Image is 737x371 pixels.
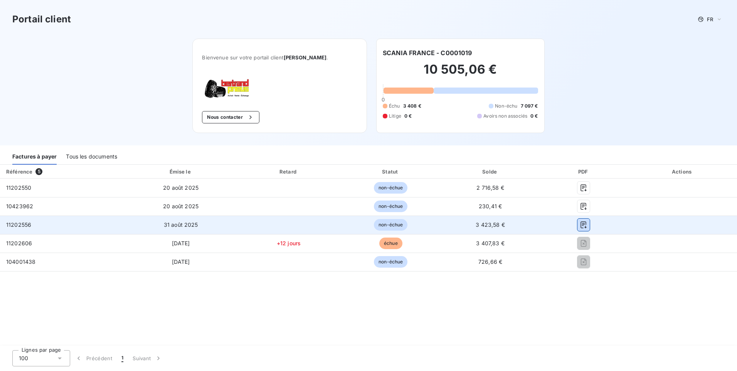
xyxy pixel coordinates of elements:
span: FR [707,16,713,22]
button: 1 [117,350,128,366]
span: [PERSON_NAME] [284,54,327,61]
span: Bienvenue sur votre portail client . [202,54,357,61]
span: 11202550 [6,184,31,191]
div: Référence [6,169,32,175]
span: 3 407,83 € [476,240,505,246]
h6: SCANIA FRANCE - C0001019 [383,48,472,57]
span: 1 [121,354,123,362]
span: 10423962 [6,203,33,209]
div: Solde [443,168,538,175]
div: Émise le [126,168,236,175]
span: 11202606 [6,240,32,246]
span: 3 408 € [403,103,421,110]
span: Non-échu [495,103,517,110]
span: Échu [389,103,400,110]
span: 2 716,58 € [476,184,504,191]
span: Litige [389,113,401,120]
span: Avoirs non associés [483,113,527,120]
img: Company logo [202,79,251,99]
span: [DATE] [172,240,190,246]
span: 104001438 [6,258,35,265]
span: 7 097 € [521,103,538,110]
span: non-échue [374,201,407,212]
span: 5 [35,168,42,175]
span: 230,41 € [479,203,502,209]
span: 3 423,58 € [476,221,505,228]
div: Actions [629,168,735,175]
div: PDF [541,168,626,175]
span: 31 août 2025 [164,221,198,228]
span: 0 € [404,113,412,120]
div: Statut [342,168,440,175]
button: Précédent [70,350,117,366]
span: non-échue [374,256,407,268]
div: Factures à payer [12,148,57,165]
span: non-échue [374,182,407,194]
span: 0 [382,96,385,103]
h2: 10 505,06 € [383,62,538,85]
div: Retard [239,168,339,175]
button: Suivant [128,350,167,366]
span: [DATE] [172,258,190,265]
span: 11202556 [6,221,31,228]
span: 20 août 2025 [163,184,199,191]
span: 0 € [530,113,538,120]
button: Nous contacter [202,111,259,123]
span: échue [379,238,402,249]
span: 100 [19,354,28,362]
div: Tous les documents [66,148,117,165]
span: non-échue [374,219,407,231]
h3: Portail client [12,12,71,26]
span: +12 jours [277,240,301,246]
span: 20 août 2025 [163,203,199,209]
span: 726,66 € [478,258,502,265]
